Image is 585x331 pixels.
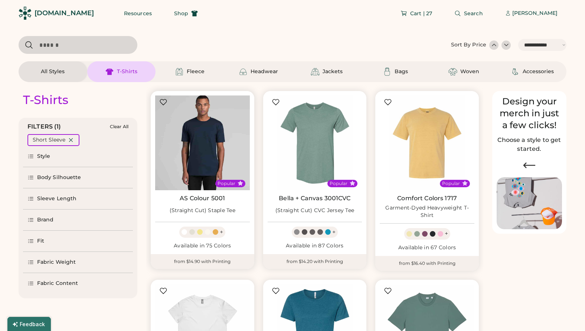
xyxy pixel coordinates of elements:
img: Rendered Logo - Screens [19,7,32,20]
button: Cart | 27 [392,6,441,21]
div: Garment-Dyed Heavyweight T-Shirt [380,204,474,219]
div: Headwear [251,68,278,75]
div: Jackets [323,68,343,75]
span: Shop [174,11,188,16]
div: + [445,230,448,238]
div: [DOMAIN_NAME] [35,9,94,18]
div: Body Silhouette [37,174,81,181]
button: Popular Style [350,181,355,186]
div: Brand [37,216,54,224]
span: Cart | 27 [410,11,432,16]
img: Jackets Icon [311,67,320,76]
div: Fabric Weight [37,259,76,266]
div: (Straight Cut) Staple Tee [170,207,235,214]
img: Bags Icon [383,67,392,76]
img: Image of Lisa Congdon Eye Print on T-Shirt and Hat [497,177,562,230]
img: Fleece Icon [175,67,184,76]
div: + [332,228,336,236]
div: T-Shirts [23,93,68,107]
div: Sort By Price [451,41,486,49]
div: FILTERS (1) [27,122,61,131]
a: Bella + Canvas 3001CVC [279,195,350,202]
button: Popular Style [462,181,468,186]
img: Headwear Icon [239,67,248,76]
div: [PERSON_NAME] [512,10,558,17]
div: (Straight Cut) CVC Jersey Tee [275,207,354,214]
div: Popular [442,181,460,186]
div: Available in 87 Colors [268,242,362,250]
div: from $14.20 with Printing [263,254,367,269]
div: Woven [460,68,479,75]
div: Popular [330,181,347,186]
div: Bags [395,68,408,75]
div: Fabric Content [37,280,78,287]
div: Fleece [187,68,205,75]
img: Accessories Icon [511,67,520,76]
div: Available in 75 Colors [155,242,250,250]
div: Sleeve Length [37,195,76,202]
div: Popular [218,181,235,186]
h2: Choose a style to get started. [497,136,562,153]
div: from $14.90 with Printing [151,254,254,269]
div: from $16.40 with Printing [375,256,479,271]
span: Search [464,11,483,16]
img: Woven Icon [448,67,457,76]
div: Style [37,153,50,160]
img: T-Shirts Icon [105,67,114,76]
a: AS Colour 5001 [180,195,225,202]
img: Comfort Colors 1717 Garment-Dyed Heavyweight T-Shirt [380,95,474,190]
div: Short Sleeve [33,136,65,144]
div: Design your merch in just a few clicks! [497,95,562,131]
iframe: Front Chat [550,298,582,330]
div: + [220,228,223,236]
button: Popular Style [238,181,243,186]
button: Shop [165,6,207,21]
img: BELLA + CANVAS 3001CVC (Straight Cut) CVC Jersey Tee [268,95,362,190]
button: Resources [115,6,161,21]
div: All Styles [41,68,65,75]
div: T-Shirts [117,68,137,75]
img: AS Colour 5001 (Straight Cut) Staple Tee [155,95,250,190]
div: Fit [37,237,44,245]
div: Clear All [110,124,128,129]
a: Comfort Colors 1717 [397,195,457,202]
div: Accessories [523,68,554,75]
button: Search [445,6,492,21]
div: Available in 67 Colors [380,244,474,252]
